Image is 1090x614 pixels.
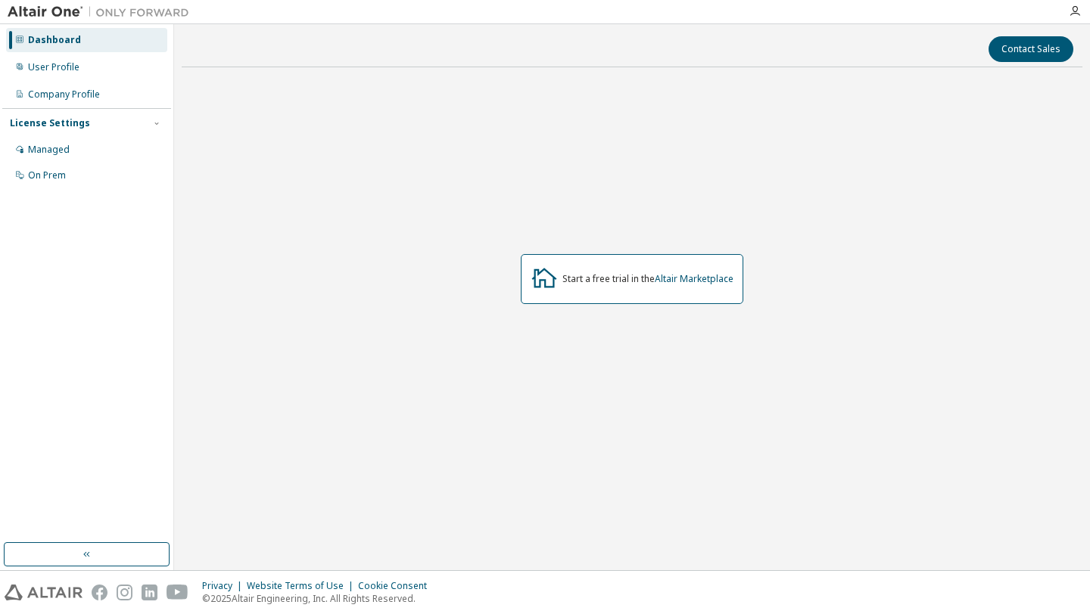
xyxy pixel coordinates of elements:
[92,585,107,600] img: facebook.svg
[5,585,83,600] img: altair_logo.svg
[8,5,197,20] img: Altair One
[655,272,733,285] a: Altair Marketplace
[562,273,733,285] div: Start a free trial in the
[28,88,100,101] div: Company Profile
[10,117,90,129] div: License Settings
[117,585,132,600] img: instagram.svg
[167,585,188,600] img: youtube.svg
[142,585,157,600] img: linkedin.svg
[989,36,1073,62] button: Contact Sales
[28,34,81,46] div: Dashboard
[28,61,79,73] div: User Profile
[247,580,358,592] div: Website Terms of Use
[28,169,66,181] div: On Prem
[28,144,70,156] div: Managed
[358,580,436,592] div: Cookie Consent
[202,592,436,605] p: © 2025 Altair Engineering, Inc. All Rights Reserved.
[202,580,247,592] div: Privacy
